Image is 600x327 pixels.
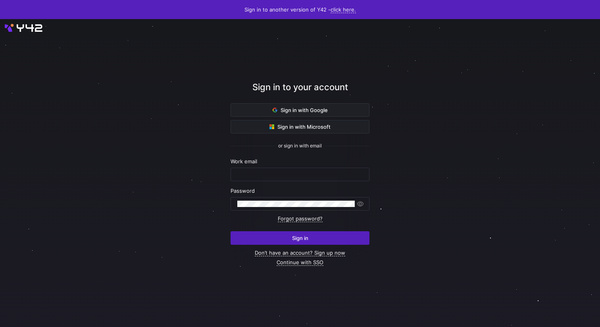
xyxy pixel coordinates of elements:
[231,158,257,164] span: Work email
[269,124,331,130] span: Sign in with Microsoft
[231,103,369,117] button: Sign in with Google
[255,250,345,256] a: Don’t have an account? Sign up now
[331,6,356,13] a: click here.
[278,143,322,149] span: or sign in with email
[231,231,369,245] button: Sign in
[277,259,323,266] a: Continue with SSO
[273,107,328,113] span: Sign in with Google
[231,81,369,103] div: Sign in to your account
[231,188,255,194] span: Password
[292,235,308,241] span: Sign in
[278,215,323,222] a: Forgot password?
[231,120,369,134] button: Sign in with Microsoft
